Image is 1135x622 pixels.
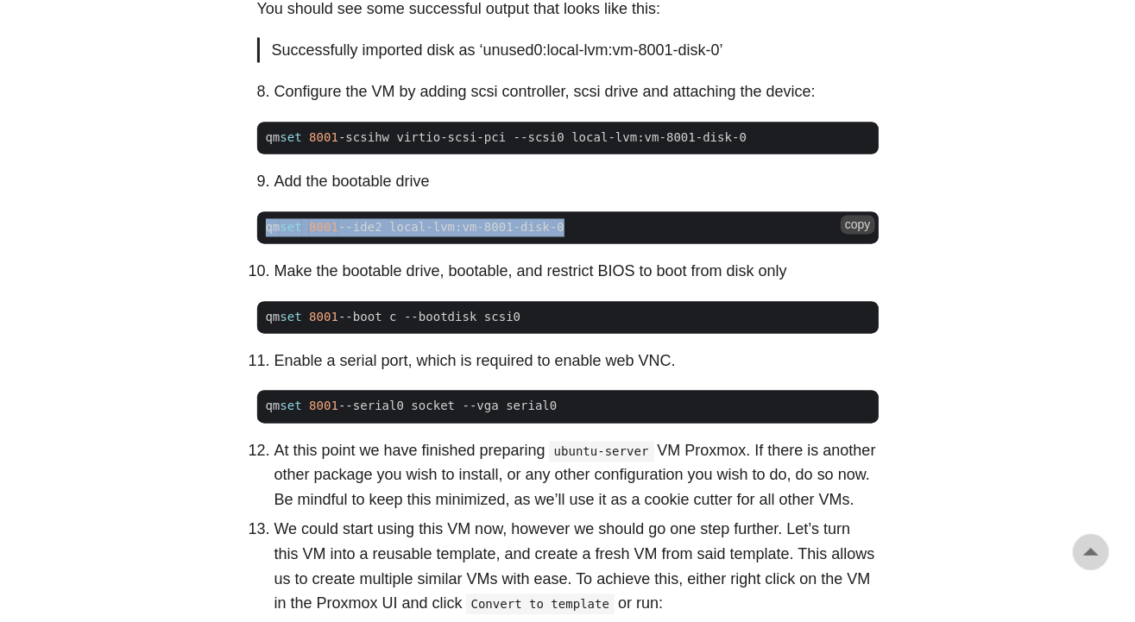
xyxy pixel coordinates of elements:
code: Convert to template [466,594,615,615]
span: 8001 [309,131,338,145]
span: set [280,131,301,145]
p: We could start using this VM now, however we should go one step further. Let’s turn this VM into ... [274,518,879,617]
span: 8001 [309,311,338,324]
li: Configure the VM by adding scsi controller, scsi drive and attaching the device: [274,80,879,105]
span: set [280,311,301,324]
span: qm -scsihw virtio-scsi-pci --scsi0 local-lvm:vm-8001-disk-0 [257,129,756,148]
span: 8001 [309,399,338,413]
a: go to top [1073,534,1109,570]
span: 8001 [309,221,338,235]
li: Enable a serial port, which is required to enable web VNC. [274,349,879,374]
li: Make the bootable drive, bootable, and restrict BIOS to boot from disk only [274,260,879,285]
p: At this point we have finished preparing VM Proxmox. If there is another other package you wish t... [274,439,879,513]
span: set [280,221,301,235]
code: ubuntu-server [549,442,654,462]
li: Add the bootable drive [274,170,879,195]
span: set [280,399,301,413]
button: copy [841,216,875,235]
p: Successfully imported disk as ‘unused0:local-lvm:vm-8001-disk-0’ [272,38,867,63]
span: qm --boot c --bootdisk scsi0 [257,309,530,327]
span: qm --serial0 socket --vga serial0 [257,398,566,416]
span: qm --ide2 local-lvm:vm-8001-disk-0 [257,219,573,237]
